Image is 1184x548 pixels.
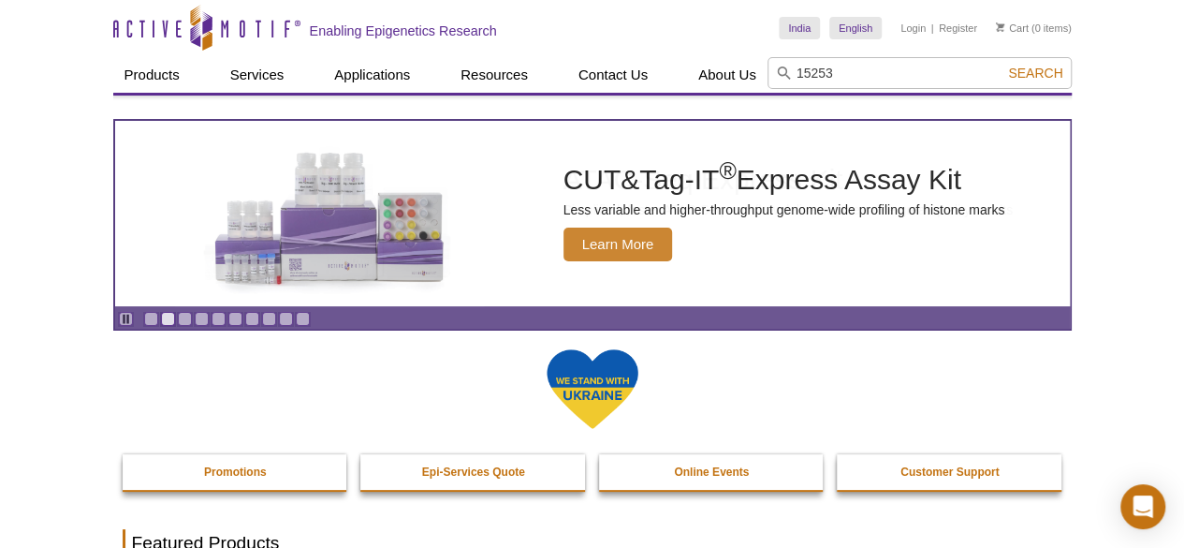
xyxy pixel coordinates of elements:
img: CUT&Tag-IT Express Assay Kit [175,111,484,317]
img: We Stand With Ukraine [546,348,639,431]
a: Go to slide 9 [279,312,293,326]
a: Products [113,57,191,93]
h2: Enabling Epigenetics Research [310,22,497,39]
strong: Online Events [674,466,749,479]
a: Go to slide 7 [245,312,259,326]
a: Login [900,22,926,35]
a: Online Events [599,454,826,490]
strong: Customer Support [900,466,999,479]
a: Go to slide 5 [212,312,226,326]
a: Register [939,22,977,35]
p: Less variable and higher-throughput genome-wide profiling of histone marks [563,201,1005,218]
a: Resources [449,57,539,93]
a: English [829,17,882,39]
a: Go to slide 2 [161,312,175,326]
article: CUT&Tag-IT Express Assay Kit [115,121,1070,306]
a: CUT&Tag-IT Express Assay Kit CUT&Tag-IT®Express Assay Kit Less variable and higher-throughput gen... [115,121,1070,306]
span: Search [1008,66,1062,81]
button: Search [1002,65,1068,81]
a: About Us [687,57,767,93]
a: Go to slide 1 [144,312,158,326]
a: Go to slide 6 [228,312,242,326]
sup: ® [719,157,736,184]
input: Keyword, Cat. No. [767,57,1072,89]
a: Services [219,57,296,93]
div: Open Intercom Messenger [1120,484,1165,529]
li: | [931,17,934,39]
h2: CUT&Tag-IT Express Assay Kit [563,166,1005,194]
a: Contact Us [567,57,659,93]
a: Go to slide 4 [195,312,209,326]
a: Cart [996,22,1029,35]
a: India [779,17,820,39]
a: Promotions [123,454,349,490]
a: Go to slide 8 [262,312,276,326]
span: Learn More [563,228,673,261]
strong: Promotions [204,466,267,479]
a: Go to slide 10 [296,312,310,326]
a: Toggle autoplay [119,312,133,326]
li: (0 items) [996,17,1072,39]
a: Epi-Services Quote [360,454,587,490]
img: Your Cart [996,22,1004,32]
strong: Epi-Services Quote [422,466,525,479]
a: Customer Support [837,454,1063,490]
a: Applications [323,57,421,93]
a: Go to slide 3 [178,312,192,326]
